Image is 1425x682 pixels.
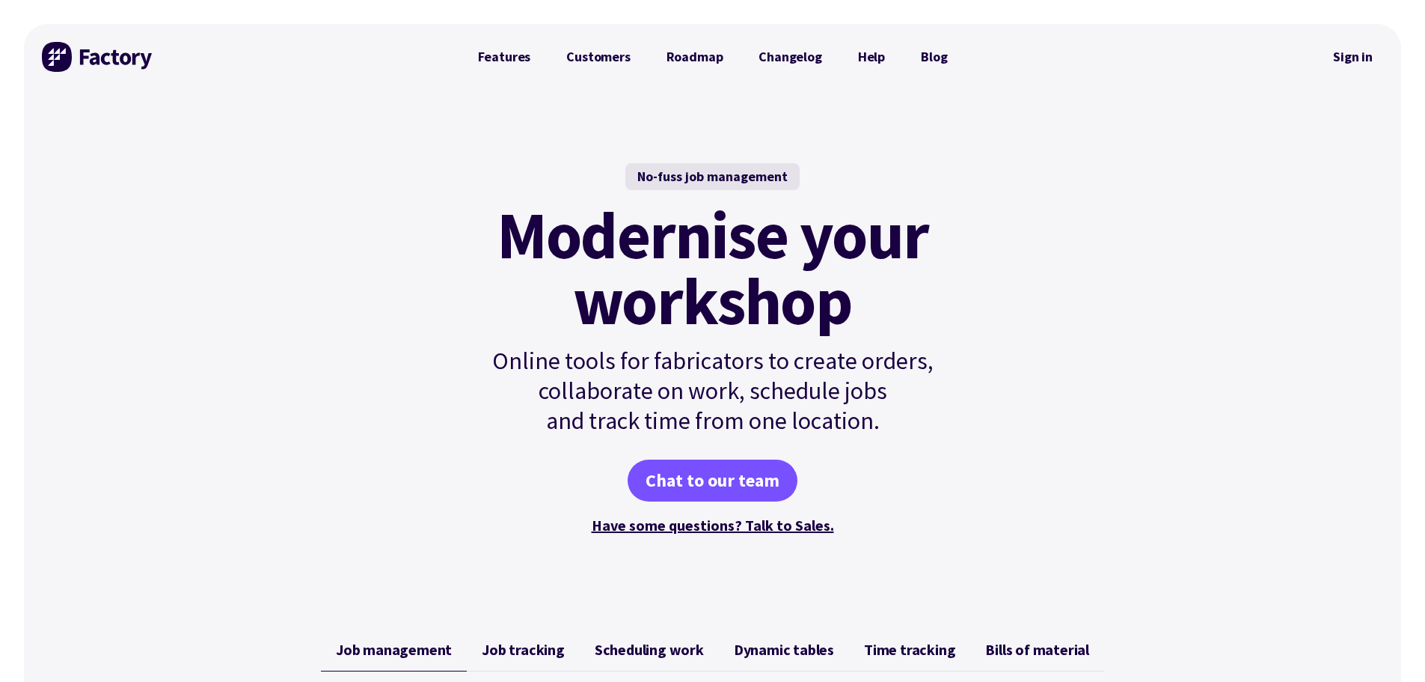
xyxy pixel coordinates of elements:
p: Online tools for fabricators to create orders, collaborate on work, schedule jobs and track time ... [460,346,966,436]
img: Factory [42,42,154,72]
a: Roadmap [649,42,741,72]
mark: Modernise your workshop [497,202,928,334]
nav: Primary Navigation [460,42,966,72]
span: Dynamic tables [734,641,834,659]
a: Have some questions? Talk to Sales. [592,516,834,535]
nav: Secondary Navigation [1323,40,1383,74]
span: Job tracking [482,641,565,659]
a: Features [460,42,549,72]
a: Customers [548,42,648,72]
a: Chat to our team [628,460,797,502]
a: Sign in [1323,40,1383,74]
span: Job management [336,641,452,659]
a: Changelog [741,42,839,72]
a: Blog [903,42,965,72]
span: Bills of material [985,641,1089,659]
div: No-fuss job management [625,163,800,190]
span: Time tracking [864,641,955,659]
a: Help [840,42,903,72]
span: Scheduling work [595,641,704,659]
